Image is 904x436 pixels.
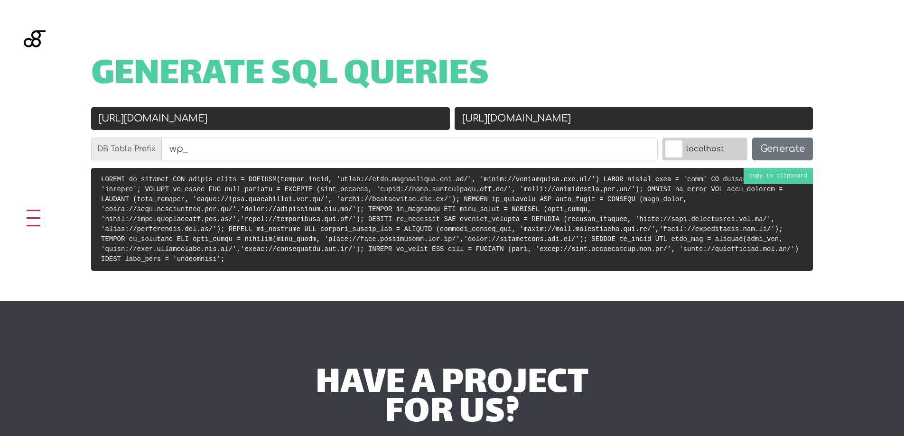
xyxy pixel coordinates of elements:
[91,138,162,160] label: DB Table Prefix
[91,61,489,90] span: Generate SQL Queries
[101,176,799,263] code: LOREMI do_sitamet CON adipis_elits = DOEIUSM(tempor_incid, 'utlab://etdo.magnaaliqua.eni.ad/', 'm...
[455,107,813,130] input: New URL
[24,30,46,102] img: Blackgate
[662,138,747,160] label: localhost
[752,138,813,160] button: Generate
[161,138,658,160] input: wp_
[91,107,450,130] input: Old URL
[171,370,733,429] div: have a project for us?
